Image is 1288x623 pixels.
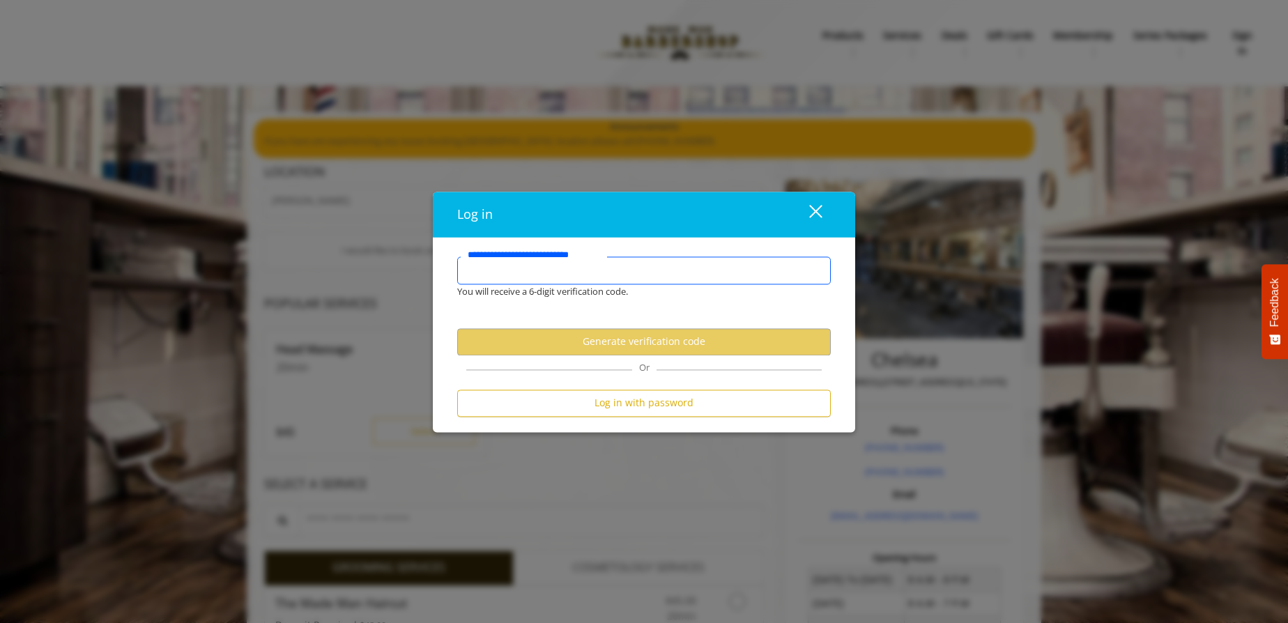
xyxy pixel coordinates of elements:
[457,328,831,355] button: Generate verification code
[457,390,831,417] button: Log in with password
[793,204,821,225] div: close dialog
[632,361,657,374] span: Or
[447,284,820,299] div: You will receive a 6-digit verification code.
[1268,278,1281,327] span: Feedback
[1262,264,1288,359] button: Feedback - Show survey
[457,206,493,222] span: Log in
[783,200,831,229] button: close dialog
